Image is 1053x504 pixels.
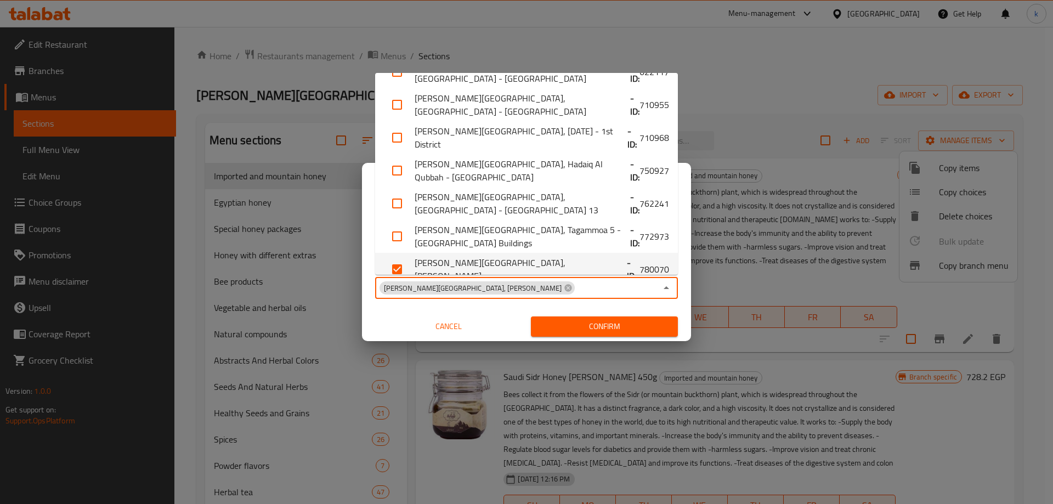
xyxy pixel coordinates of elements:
[375,316,522,337] button: Cancel
[375,253,678,286] li: [PERSON_NAME][GEOGRAPHIC_DATA], [PERSON_NAME]
[630,190,639,217] b: - ID:
[630,59,639,85] b: - ID:
[659,280,674,296] button: Close
[627,124,639,151] b: - ID:
[375,154,678,187] li: [PERSON_NAME][GEOGRAPHIC_DATA], Hadaiq Al Qubbah - [GEOGRAPHIC_DATA]
[630,157,639,184] b: - ID:
[639,263,669,276] span: 780070
[627,256,639,282] b: - ID:
[375,88,678,121] li: [PERSON_NAME][GEOGRAPHIC_DATA], [GEOGRAPHIC_DATA] - [GEOGRAPHIC_DATA]
[380,320,518,333] span: Cancel
[639,65,669,78] span: 622117
[375,187,678,220] li: [PERSON_NAME][GEOGRAPHIC_DATA], [GEOGRAPHIC_DATA] - [GEOGRAPHIC_DATA] 13
[639,164,669,177] span: 750927
[639,131,669,144] span: 710968
[375,121,678,154] li: [PERSON_NAME][GEOGRAPHIC_DATA], [DATE] - 1st District
[540,320,669,333] span: Confirm
[630,92,639,118] b: - ID:
[639,197,669,210] span: 762241
[531,316,678,337] button: Confirm
[380,281,575,295] div: [PERSON_NAME][GEOGRAPHIC_DATA], [PERSON_NAME]
[375,220,678,253] li: [PERSON_NAME][GEOGRAPHIC_DATA], Tagammoa 5 - [GEOGRAPHIC_DATA] Buildings
[630,223,639,250] b: - ID:
[639,98,669,111] span: 710955
[639,230,669,243] span: 772973
[380,283,566,293] span: [PERSON_NAME][GEOGRAPHIC_DATA], [PERSON_NAME]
